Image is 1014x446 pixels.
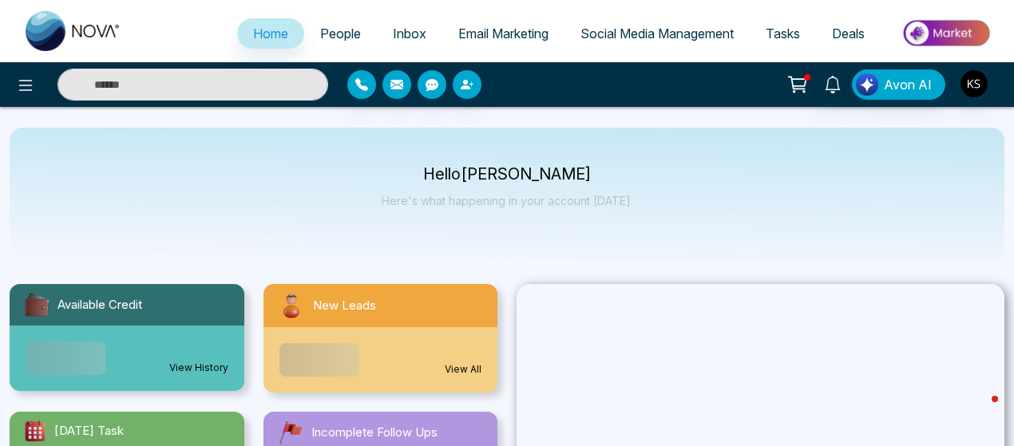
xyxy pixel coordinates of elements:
p: Here's what happening in your account [DATE]. [382,194,633,207]
img: availableCredit.svg [22,290,51,319]
span: People [320,26,361,41]
a: Email Marketing [442,18,564,49]
img: Nova CRM Logo [26,11,121,51]
p: Hello [PERSON_NAME] [382,168,633,181]
img: User Avatar [961,70,988,97]
span: Avon AI [884,75,932,94]
a: Social Media Management [564,18,750,49]
button: Avon AI [852,69,945,100]
span: Email Marketing [458,26,549,41]
span: Deals [832,26,865,41]
a: View All [445,362,481,377]
img: Market-place.gif [889,15,1004,51]
span: [DATE] Task [54,422,124,440]
span: Inbox [393,26,426,41]
a: People [304,18,377,49]
a: View History [169,361,228,375]
img: Lead Flow [856,73,878,96]
iframe: Intercom live chat [960,392,998,430]
span: Tasks [766,26,800,41]
a: Tasks [750,18,816,49]
span: New Leads [313,297,376,315]
a: Home [237,18,304,49]
span: Incomplete Follow Ups [311,424,438,442]
span: Social Media Management [580,26,734,41]
a: New LeadsView All [254,284,508,393]
a: Inbox [377,18,442,49]
a: Deals [816,18,881,49]
span: Available Credit [57,296,142,314]
img: todayTask.svg [22,418,48,444]
span: Home [253,26,288,41]
img: newLeads.svg [276,290,307,321]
